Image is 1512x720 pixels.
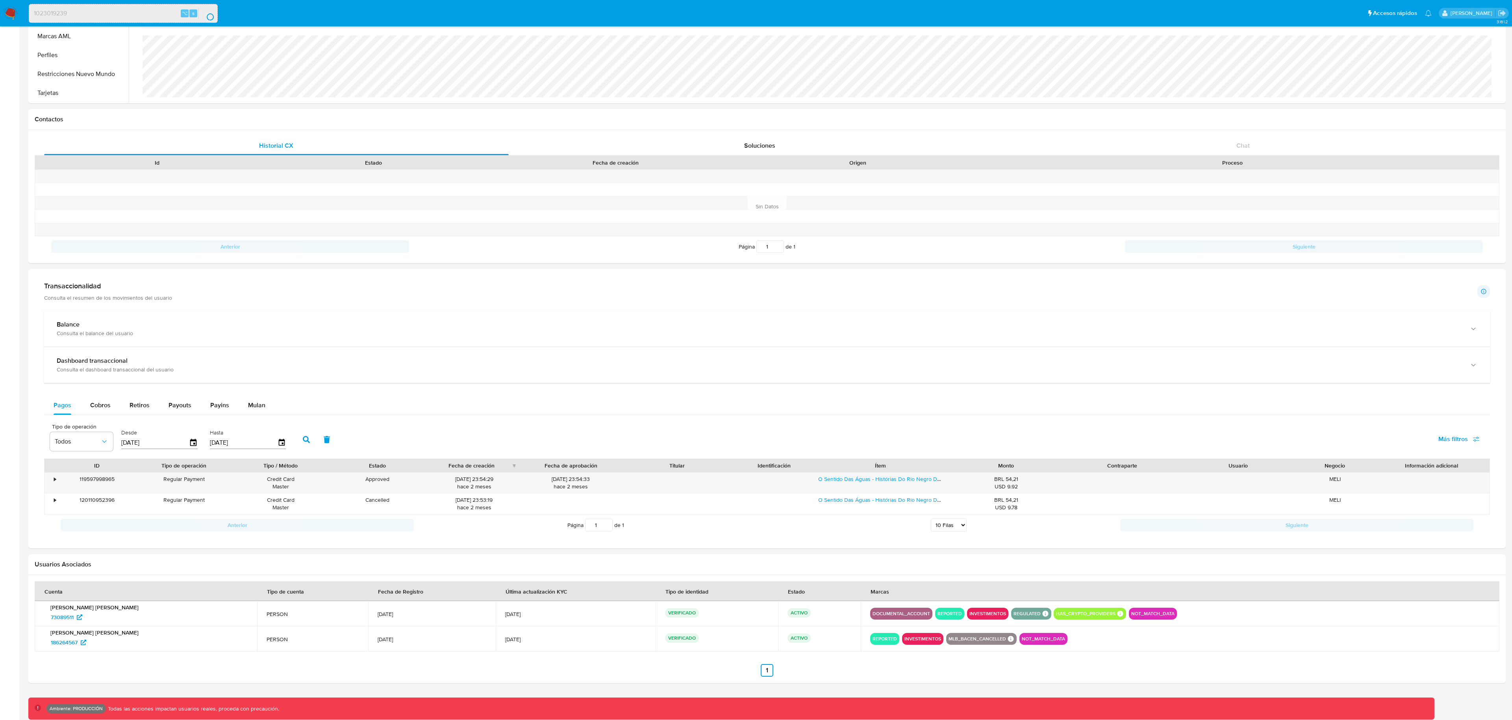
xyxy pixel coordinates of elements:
[50,707,103,710] p: Ambiente: PRODUCCIÓN
[106,705,279,713] p: Todas las acciones impactan usuarios reales, proceda con precaución.
[198,8,215,19] button: search-icon
[35,115,1499,123] h1: Contactos
[54,159,260,167] div: Id
[1498,9,1506,17] a: Salir
[30,27,129,46] button: Marcas AML
[30,84,129,102] button: Tarjetas
[1451,9,1495,17] p: leandrojossue.ramirez@mercadolibre.com.co
[30,65,129,84] button: Restricciones Nuevo Mundo
[744,141,775,150] span: Soluciones
[1497,19,1508,25] span: 3.161.2
[35,560,1499,568] h2: Usuarios Asociados
[192,9,195,17] span: s
[1125,240,1483,253] button: Siguiente
[487,159,744,167] div: Fecha de creación
[51,240,409,253] button: Anterior
[182,9,188,17] span: ⌥
[1425,10,1432,17] a: Notificaciones
[755,159,960,167] div: Origen
[793,243,795,251] span: 1
[1373,9,1417,17] span: Accesos rápidos
[29,8,217,19] input: Buscar usuario o caso...
[271,159,476,167] div: Estado
[1236,141,1250,150] span: Chat
[971,159,1493,167] div: Proceso
[30,46,129,65] button: Perfiles
[739,240,795,253] span: Página de
[259,141,293,150] span: Historial CX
